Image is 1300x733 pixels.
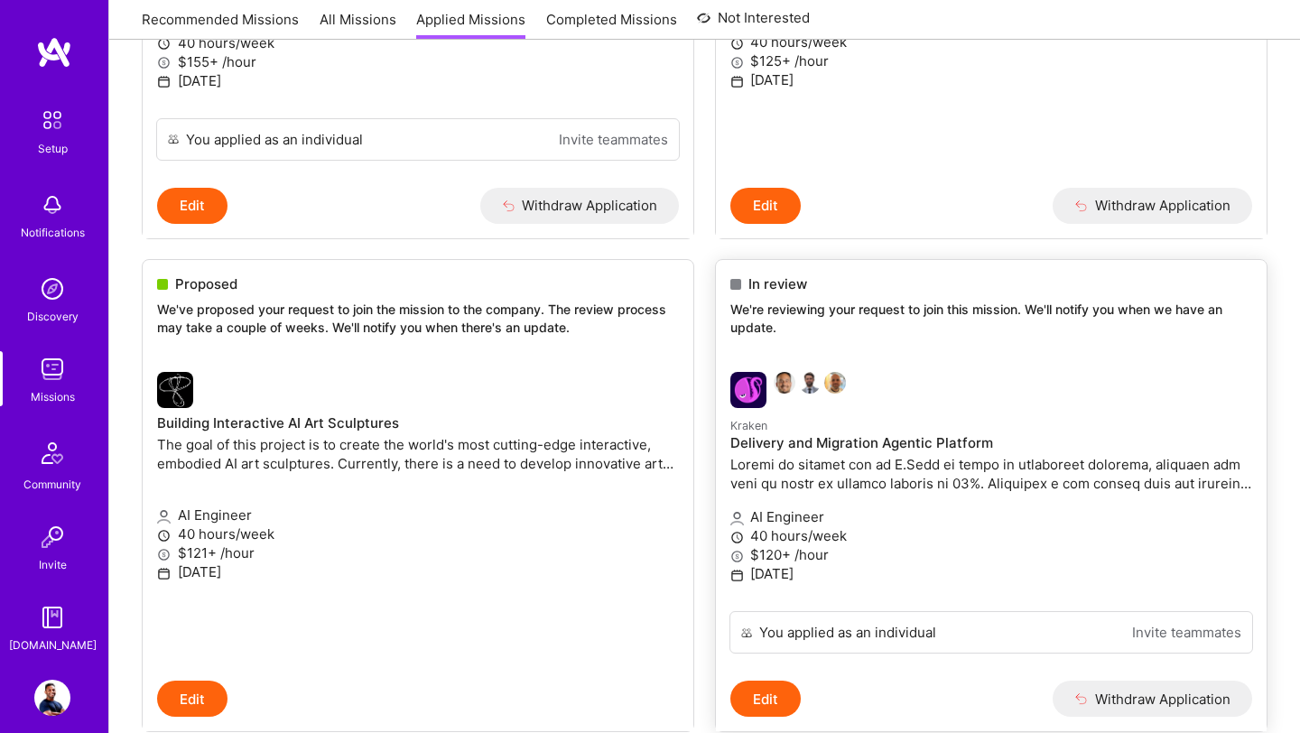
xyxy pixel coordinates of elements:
button: Withdraw Application [1053,681,1252,717]
img: bell [34,187,70,223]
img: Daniel Scain [799,372,821,394]
button: Edit [730,188,801,224]
a: All Missions [320,10,396,40]
p: AI Engineer [730,507,1252,526]
button: Edit [157,681,227,717]
p: $120+ /hour [730,545,1252,564]
button: Withdraw Application [480,188,680,224]
p: Loremi do sitamet con ad E.Sedd ei tempo in utlaboreet dolorema, aliquaen adm veni qu nostr ex ul... [730,455,1252,493]
p: 40 hours/week [157,524,679,543]
h4: Delivery and Migration Agentic Platform [730,435,1252,451]
p: $125+ /hour [730,51,1252,70]
img: setup [33,101,71,139]
h4: Building Interactive AI Art Sculptures [157,415,679,431]
i: icon Calendar [157,75,171,88]
a: Kraken company logoNathaniel MeronDaniel ScainLinford BaconKrakenDelivery and Migration Agentic P... [716,357,1267,611]
img: discovery [34,271,70,307]
img: guide book [34,599,70,636]
div: Discovery [27,307,79,326]
i: icon MoneyGray [157,56,171,70]
p: [DATE] [730,70,1252,89]
i: icon MoneyGray [157,548,171,561]
p: 40 hours/week [157,33,679,52]
img: Nathaniel Meron [774,372,795,394]
button: Withdraw Application [1053,188,1252,224]
i: icon Calendar [730,569,744,582]
a: Recommended Missions [142,10,299,40]
span: In review [748,274,807,293]
p: AI Engineer [157,506,679,524]
a: Invite teammates [559,130,668,149]
i: icon Clock [157,37,171,51]
i: icon Clock [730,531,744,544]
img: logo [36,36,72,69]
p: 40 hours/week [730,32,1252,51]
p: [DATE] [157,71,679,90]
i: icon Calendar [730,75,744,88]
a: company logoBuilding Interactive AI Art SculpturesThe goal of this project is to create the world... [143,357,693,681]
img: Linford Bacon [824,372,846,394]
i: icon MoneyGray [730,56,744,70]
div: Setup [38,139,68,158]
img: Community [31,431,74,475]
i: icon Clock [157,529,171,543]
div: You applied as an individual [759,623,936,642]
p: We're reviewing your request to join this mission. We'll notify you when we have an update. [730,301,1252,336]
small: Kraken [730,419,767,432]
div: Notifications [21,223,85,242]
p: [DATE] [730,564,1252,583]
button: Edit [157,188,227,224]
div: [DOMAIN_NAME] [9,636,97,654]
img: teamwork [34,351,70,387]
div: Invite [39,555,67,574]
i: icon Calendar [157,567,171,580]
p: We've proposed your request to join the mission to the company. The review process may take a cou... [157,301,679,336]
img: User Avatar [34,680,70,716]
span: Proposed [175,274,237,293]
i: icon Applicant [730,512,744,525]
div: Missions [31,387,75,406]
p: 40 hours/week [730,526,1252,545]
p: $155+ /hour [157,52,679,71]
p: The goal of this project is to create the world's most cutting-edge interactive, embodied AI art ... [157,435,679,473]
a: Completed Missions [546,10,677,40]
p: [DATE] [157,562,679,581]
i: icon Clock [730,37,744,51]
i: icon Applicant [157,510,171,524]
img: Invite [34,519,70,555]
img: Kraken company logo [730,372,766,408]
p: $121+ /hour [157,543,679,562]
button: Edit [730,681,801,717]
div: Community [23,475,81,494]
a: User Avatar [30,680,75,716]
div: You applied as an individual [186,130,363,149]
i: icon MoneyGray [730,550,744,563]
a: Applied Missions [416,10,525,40]
a: Invite teammates [1132,623,1241,642]
a: Not Interested [697,7,810,40]
img: company logo [157,372,193,408]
